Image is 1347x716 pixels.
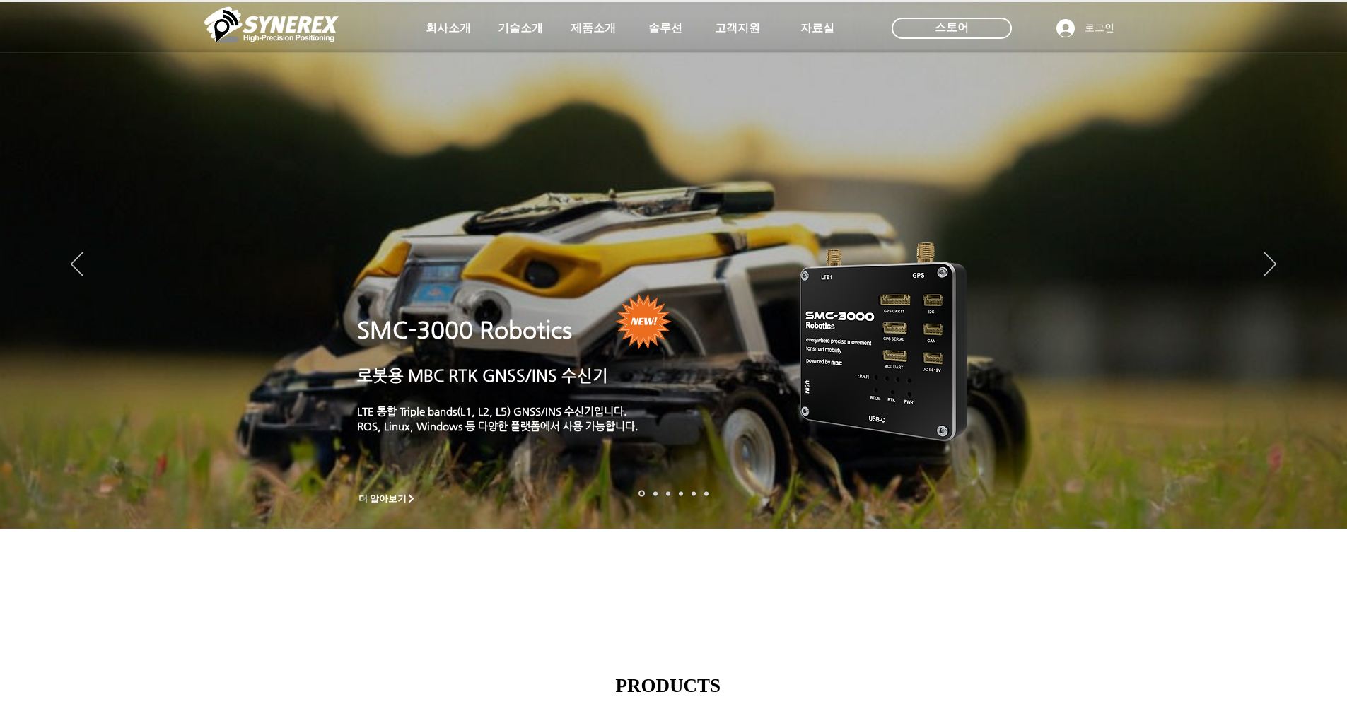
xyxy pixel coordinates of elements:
[485,14,556,42] a: 기술소개
[357,420,638,432] a: ROS, Linux, Windows 등 다양한 플랫폼에서 사용 가능합니다.
[679,491,683,495] a: 자율주행
[71,252,83,278] button: 이전
[1080,21,1119,35] span: 로그인
[571,21,616,36] span: 제품소개
[357,366,608,385] a: 로봇용 MBC RTK GNSS/INS 수신기
[800,21,834,36] span: 자료실
[638,491,645,497] a: 로봇- SMC 2000
[892,18,1012,39] div: 스토어
[558,14,629,42] a: 제품소개
[358,493,407,505] span: 더 알아보기
[702,14,773,42] a: 고객지원
[357,405,627,417] a: LTE 통합 Triple bands(L1, L2, L5) GNSS/INS 수신기입니다.
[782,14,853,42] a: 자료실
[935,20,969,35] span: 스토어
[204,4,339,46] img: 씨너렉스_White_simbol_대지 1.png
[426,21,471,36] span: 회사소개
[780,221,989,458] img: KakaoTalk_20241224_155801212.png
[498,21,543,36] span: 기술소개
[715,21,760,36] span: 고객지원
[653,491,658,495] a: 드론 8 - SMC 2000
[634,491,713,497] nav: 슬라이드
[692,491,696,495] a: 로봇
[1264,252,1276,278] button: 다음
[1046,15,1124,42] button: 로그인
[352,490,423,507] a: 더 알아보기
[704,491,709,495] a: 정밀농업
[630,14,701,42] a: 솔루션
[648,21,682,36] span: 솔루션
[616,675,721,696] span: PRODUCTS
[357,317,572,344] a: SMC-3000 Robotics
[666,491,670,495] a: 측량 IoT
[413,14,484,42] a: 회사소개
